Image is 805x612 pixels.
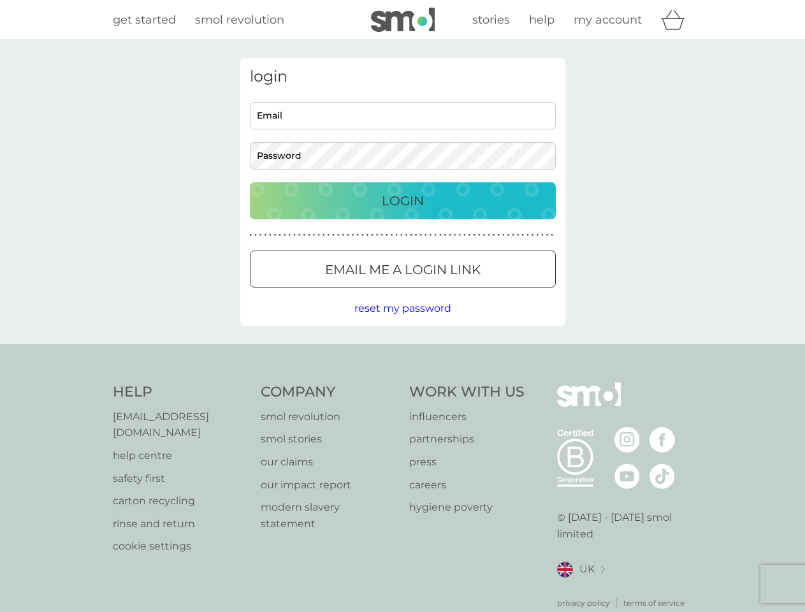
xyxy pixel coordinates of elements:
[113,516,249,532] a: rinse and return
[410,232,412,238] p: ●
[532,232,534,238] p: ●
[497,232,500,238] p: ●
[354,302,451,314] span: reset my password
[424,232,427,238] p: ●
[289,232,291,238] p: ●
[279,232,281,238] p: ●
[395,232,398,238] p: ●
[546,232,549,238] p: ●
[434,232,437,238] p: ●
[409,499,525,516] a: hygiene poverty
[444,232,447,238] p: ●
[293,232,296,238] p: ●
[522,232,525,238] p: ●
[113,493,249,509] a: carton recycling
[250,232,252,238] p: ●
[536,232,539,238] p: ●
[284,232,286,238] p: ●
[261,477,396,493] a: our impact report
[261,409,396,425] a: smol revolution
[557,382,621,426] img: smol
[409,409,525,425] a: influencers
[113,470,249,487] a: safety first
[259,232,262,238] p: ●
[381,232,383,238] p: ●
[661,7,693,33] div: basket
[473,232,475,238] p: ●
[574,13,642,27] span: my account
[439,232,442,238] p: ●
[415,232,417,238] p: ●
[614,463,640,489] img: visit the smol Youtube page
[483,232,486,238] p: ●
[405,232,408,238] p: ●
[386,232,388,238] p: ●
[649,463,675,489] img: visit the smol Tiktok page
[601,566,605,573] img: select a new location
[354,300,451,317] button: reset my password
[347,232,349,238] p: ●
[463,232,466,238] p: ●
[250,182,556,219] button: Login
[557,597,610,609] a: privacy policy
[195,11,284,29] a: smol revolution
[409,431,525,448] a: partnerships
[517,232,519,238] p: ●
[261,499,396,532] a: modern slavery statement
[325,259,481,280] p: Email me a login link
[261,454,396,470] a: our claims
[337,232,340,238] p: ●
[458,232,461,238] p: ●
[409,477,525,493] p: careers
[113,538,249,555] a: cookie settings
[317,232,320,238] p: ●
[574,11,642,29] a: my account
[113,409,249,441] a: [EMAIL_ADDRESS][DOMAIN_NAME]
[468,232,471,238] p: ●
[376,232,379,238] p: ●
[113,448,249,464] a: help centre
[614,427,640,453] img: visit the smol Instagram page
[308,232,310,238] p: ●
[371,8,435,32] img: smol
[541,232,544,238] p: ●
[261,382,396,402] h4: Company
[261,431,396,448] p: smol stories
[332,232,335,238] p: ●
[250,251,556,288] button: Email me a login link
[557,562,573,578] img: UK flag
[449,232,451,238] p: ●
[649,427,675,453] img: visit the smol Facebook page
[391,232,393,238] p: ●
[430,232,432,238] p: ●
[400,232,403,238] p: ●
[352,232,354,238] p: ●
[113,13,176,27] span: get started
[113,382,249,402] h4: Help
[623,597,685,609] p: terms of service
[274,232,277,238] p: ●
[113,11,176,29] a: get started
[478,232,481,238] p: ●
[303,232,305,238] p: ●
[361,232,364,238] p: ●
[493,232,495,238] p: ●
[371,232,373,238] p: ●
[328,232,330,238] p: ●
[419,232,422,238] p: ●
[298,232,301,238] p: ●
[409,454,525,470] a: press
[342,232,344,238] p: ●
